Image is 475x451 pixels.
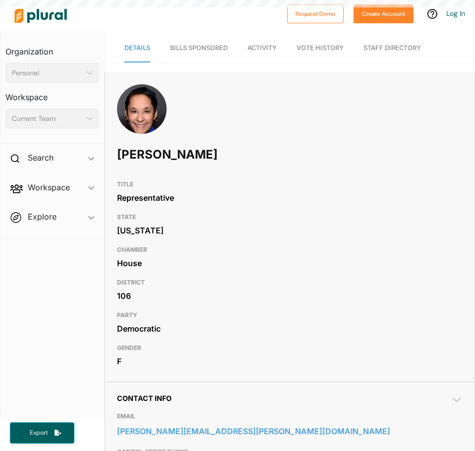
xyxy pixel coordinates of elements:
a: Bills Sponsored [170,34,228,62]
button: Request Demo [287,4,344,23]
div: [US_STATE] [117,223,463,238]
a: Details [124,34,150,62]
div: House [117,256,463,271]
h3: CHAMBER [117,244,463,256]
div: F [117,354,463,369]
span: Bills Sponsored [170,44,228,52]
h3: EMAIL [117,410,463,422]
h3: STATE [117,211,463,223]
a: Log In [446,9,465,18]
a: Create Account [354,8,414,18]
a: [PERSON_NAME][EMAIL_ADDRESS][PERSON_NAME][DOMAIN_NAME] [117,424,463,439]
span: Activity [247,44,277,52]
h1: [PERSON_NAME] [117,140,324,169]
div: Representative [117,190,463,205]
span: Details [124,44,150,52]
h3: DISTRICT [117,277,463,288]
div: 106 [117,288,463,303]
h3: TITLE [117,178,463,190]
span: Vote History [297,44,344,52]
span: Export [23,429,55,437]
h3: GENDER [117,342,463,354]
a: Request Demo [287,8,344,18]
div: Democratic [117,321,463,336]
div: Personal [12,68,83,78]
h2: Search [28,152,54,163]
a: Staff Directory [363,34,421,62]
button: Export [10,422,74,444]
button: Create Account [354,4,414,23]
h3: Organization [5,37,99,59]
span: Contact Info [117,394,172,402]
img: Headshot of Shelly Hutchinson [117,84,167,159]
a: Activity [247,34,277,62]
h3: PARTY [117,309,463,321]
a: Vote History [297,34,344,62]
div: Current Team [12,113,83,124]
h3: Workspace [5,83,99,105]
